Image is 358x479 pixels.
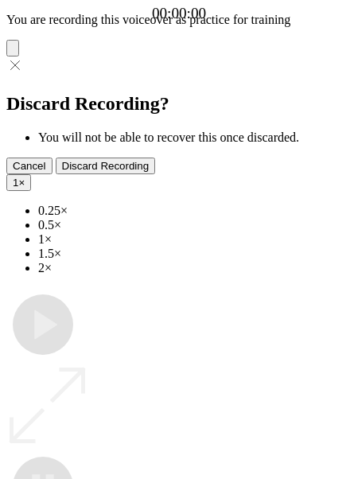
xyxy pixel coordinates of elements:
span: 1 [13,177,18,189]
li: You will not be able to recover this once discarded. [38,130,352,145]
button: 1× [6,174,31,191]
li: 2× [38,261,352,275]
li: 1× [38,232,352,247]
button: Discard Recording [56,158,156,174]
button: Cancel [6,158,53,174]
li: 0.5× [38,218,352,232]
h2: Discard Recording? [6,93,352,115]
li: 1.5× [38,247,352,261]
li: 0.25× [38,204,352,218]
a: 00:00:00 [152,5,206,22]
p: You are recording this voiceover as practice for training [6,13,352,27]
